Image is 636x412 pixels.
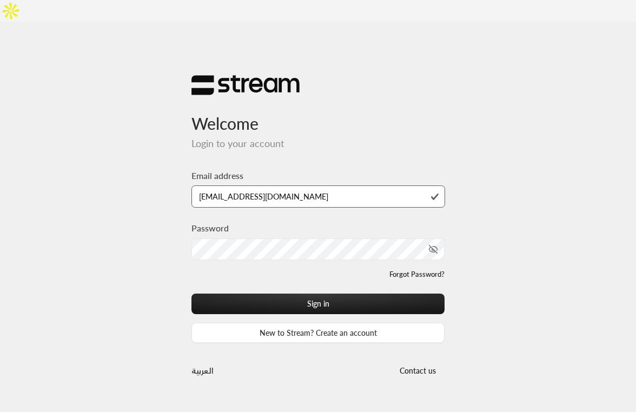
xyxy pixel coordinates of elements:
[191,185,445,208] input: Type your email here
[191,138,445,150] h5: Login to your account
[191,294,445,314] button: Sign in
[191,169,243,182] label: Email address
[191,75,300,96] img: Stream Logo
[191,361,214,381] a: العربية
[390,366,445,375] a: Contact us
[424,240,442,258] button: toggle password visibility
[191,323,445,343] a: New to Stream? Create an account
[389,269,445,280] a: Forgot Password?
[191,222,229,235] label: Password
[390,361,445,381] button: Contact us
[191,96,445,133] h3: Welcome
